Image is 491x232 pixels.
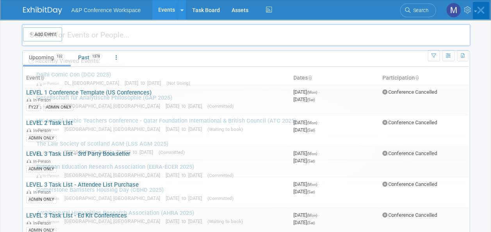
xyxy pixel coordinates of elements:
[32,160,466,182] a: European Education Research Association (EERA-ECER 2025) In-Person [GEOGRAPHIC_DATA], [GEOGRAPHIC...
[32,91,466,113] a: Gesellschaft für Analytische Philosophie (GAP 2025) In-Person [GEOGRAPHIC_DATA], [GEOGRAPHIC_DATA...
[166,103,206,109] span: [DATE] to [DATE]
[125,80,165,86] span: [DATE] to [DATE]
[166,172,206,178] span: [DATE] to [DATE]
[36,219,63,224] span: In-Person
[207,104,234,109] span: (Committed)
[207,196,234,201] span: (Committed)
[32,183,466,205] a: Cornerstone Barristers Housing Day (CBHD 2025) In-Person [GEOGRAPHIC_DATA], [GEOGRAPHIC_DATA] [DA...
[21,24,471,46] input: Search for Events or People...
[207,219,243,224] span: (Waiting to book)
[159,150,185,155] span: (Committed)
[36,173,63,178] span: In-Person
[36,196,63,201] span: In-Person
[27,51,466,68] div: Recently Viewed Events:
[207,173,234,178] span: (Committed)
[166,126,206,132] span: [DATE] to [DATE]
[117,149,157,155] span: [DATE] to [DATE]
[64,103,164,109] span: [GEOGRAPHIC_DATA], [GEOGRAPHIC_DATA]
[207,127,243,132] span: (Waiting to book)
[32,68,466,90] a: Delhi Comic Con (DCC 2025) In-Person DL, [GEOGRAPHIC_DATA] [DATE] to [DATE] (Not Going)
[32,206,466,228] a: Architectural Humanities Research Association (AHRA 2025) In-Person [GEOGRAPHIC_DATA], [GEOGRAPHI...
[36,104,63,109] span: In-Person
[36,81,63,86] span: In-Person
[64,218,164,224] span: [GEOGRAPHIC_DATA], [GEOGRAPHIC_DATA]
[166,218,206,224] span: [DATE] to [DATE]
[64,126,164,132] span: [GEOGRAPHIC_DATA], [GEOGRAPHIC_DATA]
[36,127,63,132] span: In-Person
[64,172,164,178] span: [GEOGRAPHIC_DATA], [GEOGRAPHIC_DATA]
[64,80,123,86] span: DL, [GEOGRAPHIC_DATA]
[36,150,63,155] span: In-Person
[64,149,115,155] span: [GEOGRAPHIC_DATA]
[32,114,466,136] a: UK Annual Arabic Teachers Conference - Qatar Foundation International & British Council (ATC 2025...
[64,195,164,201] span: [GEOGRAPHIC_DATA], [GEOGRAPHIC_DATA]
[32,137,466,159] a: The Law Society of Scotland AGM (LSS AGM 2025) In-Person [GEOGRAPHIC_DATA] [DATE] to [DATE] (Comm...
[166,80,190,86] span: (Not Going)
[166,195,206,201] span: [DATE] to [DATE]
